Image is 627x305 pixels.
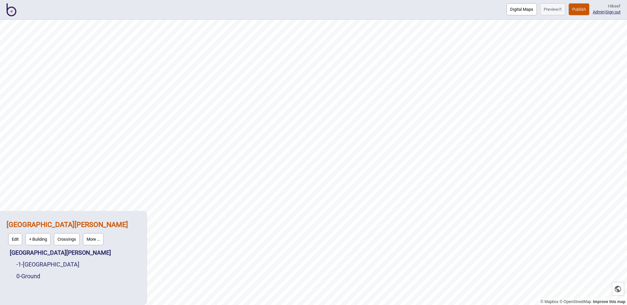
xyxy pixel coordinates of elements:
div: Queen Elizabeth II Medical Centre [10,247,140,259]
a: 0-Ground [16,273,40,280]
a: -1-[GEOGRAPHIC_DATA] [16,261,79,268]
img: preview [558,8,562,11]
button: Digital Maps [506,3,537,15]
span: | [593,9,605,14]
a: Edit [7,232,24,247]
a: Crossings [52,232,81,247]
a: Map feedback [593,299,625,304]
button: + Building [25,233,51,245]
a: [GEOGRAPHIC_DATA][PERSON_NAME] [7,220,128,229]
img: BindiMaps CMS [7,3,16,16]
div: Hi keef [593,3,620,9]
button: Crossings [54,233,80,245]
a: Admin [593,9,604,14]
a: More ... [81,232,105,247]
div: Queen Elizabeth II Medical Centre [7,217,140,247]
a: OpenStreetMap [559,299,591,304]
button: More ... [83,233,104,245]
button: Publish [569,3,589,15]
div: Lower Ground [16,259,140,270]
a: [GEOGRAPHIC_DATA][PERSON_NAME] [10,249,111,256]
a: Previewpreview [540,3,565,15]
button: Sign out [605,9,620,14]
button: Preview [540,3,565,15]
div: Ground [16,270,140,282]
a: Mapbox [540,299,558,304]
button: Edit [8,233,22,245]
